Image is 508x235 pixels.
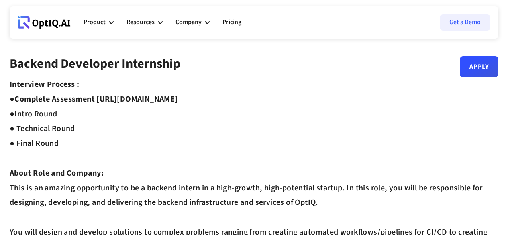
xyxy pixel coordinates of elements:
div: Product [84,17,106,28]
strong: Complete Assessment [URL][DOMAIN_NAME] ● [10,94,178,120]
a: Pricing [222,10,241,35]
div: Company [175,10,210,35]
strong: About Role and Company: [10,168,104,179]
div: Company [175,17,202,28]
div: Resources [126,10,163,35]
a: Apply [460,56,498,77]
div: Product [84,10,114,35]
a: Webflow Homepage [18,10,71,35]
div: Resources [126,17,155,28]
strong: Interview Process : [10,79,80,90]
strong: Backend Developer Internship [10,55,180,73]
a: Get a Demo [440,14,490,31]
